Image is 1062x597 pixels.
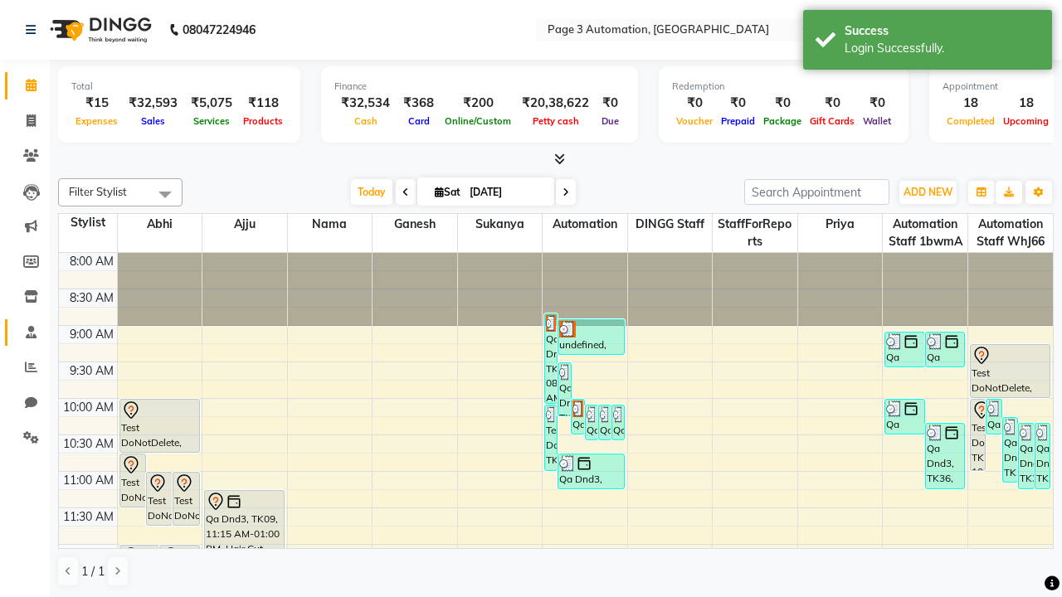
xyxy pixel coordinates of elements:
div: Qa Dnd3, TK36, 10:20 AM-11:15 AM, Special Hair Wash- Men [926,424,965,488]
span: Ajju [202,214,287,235]
div: Qa Dnd3, TK35, 10:20 AM-11:15 AM, Special Hair Wash- Men [1035,424,1050,488]
div: 8:30 AM [66,289,117,307]
span: Priya [798,214,883,235]
span: Package [759,115,806,127]
span: Abhi [118,214,202,235]
div: Qa Dnd3, TK21, 08:50 AM-10:05 AM, Hair Cut By Expert-Men,Hair Cut-Men [545,314,557,403]
div: ₹0 [806,94,859,113]
span: Wallet [859,115,895,127]
span: Filter Stylist [69,185,127,198]
div: Qa Dnd3, TK22, 09:05 AM-09:35 AM, Hair cut Below 12 years (Boy) [885,332,924,366]
span: Automation Staff WhJ66 [968,214,1053,252]
span: Sales [137,115,169,127]
div: 8:00 AM [66,253,117,270]
span: Services [189,115,234,127]
div: ₹200 [441,94,515,113]
span: Automation Staff 1bwmA [883,214,967,252]
div: 9:30 AM [66,362,117,380]
div: ₹0 [759,94,806,113]
div: 18 [999,94,1053,113]
div: ₹32,534 [334,94,397,113]
span: Automation [543,214,627,235]
button: ADD NEW [899,181,957,204]
div: Qa Dnd3, TK37, 10:45 AM-11:15 AM, Hair cut Below 12 years (Boy) [558,454,624,488]
div: ₹5,075 [184,94,239,113]
div: Test DoNotDelete, TK19, 09:15 AM-10:00 AM, Hair Cut-Men [971,345,1050,397]
span: Gift Cards [806,115,859,127]
span: Voucher [672,115,717,127]
span: Upcoming [999,115,1053,127]
div: undefined, TK20, 08:55 AM-09:25 AM, Hair cut Below 12 years (Boy) [558,320,624,354]
span: DINGG Staff [628,214,713,235]
div: ₹0 [672,94,717,113]
input: Search Appointment [744,179,889,205]
div: Redemption [672,80,895,94]
div: Success [845,22,1040,40]
div: Login Successfully. [845,40,1040,57]
span: Petty cash [529,115,583,127]
span: Products [239,115,287,127]
div: ₹118 [239,94,287,113]
div: ₹32,593 [122,94,184,113]
div: Test DoNotDelete, TK17, 11:00 AM-11:45 AM, Hair Cut-Men [173,473,198,525]
div: Test DoNotDelete, TK11, 10:00 AM-10:45 AM, Hair Cut-Men [120,400,199,452]
div: Qa Dnd3, TK23, 09:05 AM-09:35 AM, Hair Cut By Expert-Men [926,332,965,366]
div: Test DoNotDelete, TK19, 10:00 AM-11:00 AM, Hair Cut-Women [971,400,986,470]
div: Qa Dnd3, TK24, 09:30 AM-10:15 AM, Hair Cut-Men [558,363,570,415]
div: 18 [943,94,999,113]
span: 1 / 1 [81,563,105,580]
span: Today [351,179,392,205]
div: Test DoNotDelete, TK32, 10:05 AM-11:00 AM, Special Hair Wash- Men [545,405,557,470]
div: ₹0 [596,94,625,113]
span: Online/Custom [441,115,515,127]
span: Prepaid [717,115,759,127]
div: 11:00 AM [60,472,117,489]
div: Finance [334,80,625,94]
span: Expenses [71,115,122,127]
div: Stylist [59,214,117,231]
div: Qa Dnd3, TK29, 10:05 AM-10:35 AM, Hair cut Below 12 years (Boy) [599,405,611,439]
span: Cash [350,115,382,127]
span: Completed [943,115,999,127]
span: Nama [288,214,373,235]
span: Ganesh [373,214,457,235]
b: 08047224946 [183,7,256,53]
div: Qa Dnd3, TK34, 10:20 AM-11:15 AM, Special Hair Wash- Men [1019,424,1034,488]
div: 11:30 AM [60,508,117,526]
div: Test DoNotDelete, TK12, 11:00 AM-11:45 AM, Hair Cut-Men [147,473,172,525]
div: ₹20,38,622 [515,94,596,113]
div: Test DoNotDelete, TK13, 10:45 AM-11:30 AM, Hair Cut-Men [120,454,145,507]
div: Qa Dnd3, TK25, 10:00 AM-10:30 AM, Hair cut Below 12 years (Boy) [986,400,1001,434]
span: Sat [431,186,465,198]
div: Qa Dnd3, TK30, 10:05 AM-10:35 AM, Hair cut Below 12 years (Boy) [612,405,624,439]
div: ₹0 [717,94,759,113]
div: ₹368 [397,94,441,113]
div: Qa Dnd3, TK26, 10:00 AM-10:30 AM, Hair cut Below 12 years (Boy) [885,400,924,434]
input: 2025-10-04 [465,180,548,205]
div: ₹15 [71,94,122,113]
div: Qa Dnd3, TK33, 10:15 AM-11:10 AM, Special Hair Wash- Men [1003,418,1018,482]
div: 10:30 AM [60,435,117,453]
img: logo [42,7,156,53]
div: 12:00 PM [61,545,117,562]
div: Qa Dnd3, TK27, 10:00 AM-10:30 AM, Hair cut Below 12 years (Boy) [572,400,583,434]
span: ADD NEW [904,186,952,198]
div: Qa Dnd3, TK28, 10:05 AM-10:35 AM, Hair cut Below 12 years (Boy) [586,405,597,439]
span: Sukanya [458,214,543,235]
div: 10:00 AM [60,399,117,416]
div: 9:00 AM [66,326,117,343]
div: Total [71,80,287,94]
span: Due [597,115,623,127]
div: ₹0 [859,94,895,113]
span: Card [404,115,434,127]
span: StaffForReports [713,214,797,252]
